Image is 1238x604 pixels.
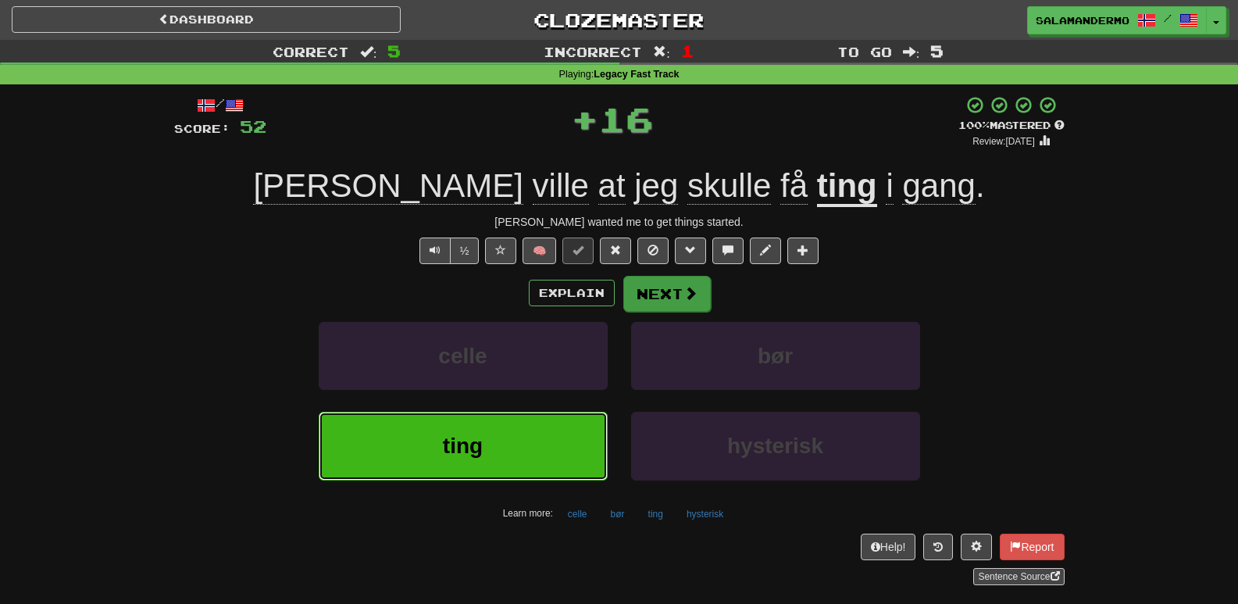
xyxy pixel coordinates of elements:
button: Reset to 0% Mastered (alt+r) [600,238,631,264]
span: bør [758,344,793,368]
span: Score: [174,122,230,135]
button: Round history (alt+y) [923,534,953,560]
button: Help! [861,534,916,560]
div: Mastered [958,119,1065,133]
span: 5 [930,41,944,60]
u: ting [817,167,877,207]
button: Add to collection (alt+a) [787,238,819,264]
a: salamandermo / [1027,6,1207,34]
span: / [1164,13,1172,23]
span: Incorrect [544,44,642,59]
button: Favorite sentence (alt+f) [485,238,516,264]
span: ting [443,434,483,458]
button: bør [631,322,920,390]
div: / [174,95,266,115]
button: 🧠 [523,238,556,264]
span: gang [902,167,975,205]
a: Sentence Source [973,568,1064,585]
button: ½ [450,238,480,264]
span: 16 [598,99,653,138]
span: salamandermo [1036,13,1129,27]
div: [PERSON_NAME] wanted me to get things started. [174,214,1065,230]
button: Edit sentence (alt+d) [750,238,781,264]
a: Clozemaster [424,6,813,34]
span: 1 [681,41,694,60]
button: celle [319,322,608,390]
span: få [780,167,808,205]
span: at [598,167,626,205]
span: : [653,45,670,59]
button: Ignore sentence (alt+i) [637,238,669,264]
span: To go [837,44,892,59]
span: hysterisk [727,434,823,458]
button: Discuss sentence (alt+u) [712,238,744,264]
span: jeg [634,167,678,205]
span: + [571,95,598,142]
span: 5 [387,41,401,60]
a: Dashboard [12,6,401,33]
button: Next [623,276,711,312]
span: ville [533,167,589,205]
span: 100 % [958,119,990,131]
small: Review: [DATE] [972,136,1035,147]
span: : [903,45,920,59]
span: [PERSON_NAME] [253,167,523,205]
button: Report [1000,534,1064,560]
button: celle [559,502,596,526]
button: bør [602,502,633,526]
button: ting [319,412,608,480]
button: hysterisk [631,412,920,480]
span: i [886,167,893,205]
strong: Legacy Fast Track [594,69,679,80]
span: celle [438,344,487,368]
button: Grammar (alt+g) [675,238,706,264]
div: Text-to-speech controls [416,238,480,264]
button: ting [640,502,672,526]
span: . [877,167,985,205]
span: Correct [273,44,349,59]
button: Explain [529,280,615,306]
span: skulle [687,167,771,205]
span: 52 [240,116,266,136]
button: Play sentence audio (ctl+space) [419,238,451,264]
button: Set this sentence to 100% Mastered (alt+m) [562,238,594,264]
button: hysterisk [678,502,732,526]
small: Learn more: [503,508,553,519]
span: : [360,45,377,59]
